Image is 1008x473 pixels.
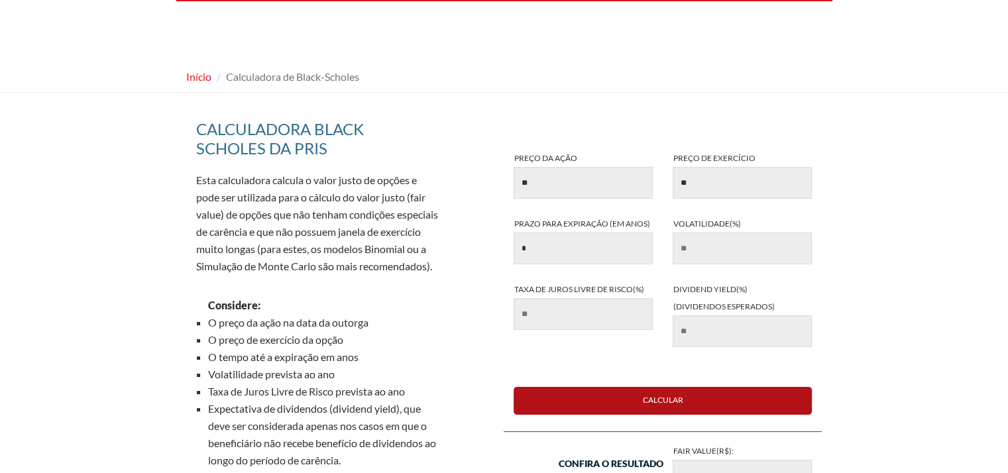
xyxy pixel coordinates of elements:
label: Dividend yield(%) (dividendos esperados) [663,281,822,347]
li: Volatilidade prevista ao ano [208,366,441,383]
label: Preço de exercício [663,150,822,199]
label: Preço da ação [504,150,663,199]
button: CALCULAR [514,387,812,415]
input: Preço de exercício [673,167,812,199]
li: O preço de exercício da opção [208,331,441,348]
a: Início [186,70,211,83]
p: Esta calculadora calcula o valor justo de opções e pode ser utilizada para o cálculo do valor jus... [196,172,441,275]
li: Expectativa de dividendos (dividend yield), que deve ser considerada apenas nos casos em que o be... [208,400,441,469]
li: Calculadora de Black-Scholes [213,68,359,85]
li: Taxa de Juros Livre de Risco prevista ao ano [208,383,441,400]
strong: Considere: [208,299,260,311]
input: Taxa de juros livre de risco(%) [514,298,653,330]
li: O tempo até a expiração em anos [208,348,441,366]
li: O preço da ação na data da outorga [208,314,441,331]
input: Prazo para expiração (em anos) [514,233,653,264]
label: Volatilidade(%) [663,215,822,264]
input: Volatilidade(%) [673,233,812,264]
input: Dividend yield(%)(dividendos esperados) [673,315,812,347]
label: Prazo para expiração (em anos) [504,215,663,264]
h2: Calculadora Black Scholes da pris [196,119,441,165]
label: Taxa de juros livre de risco(%) [504,281,663,330]
input: Preço da ação [514,167,653,199]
